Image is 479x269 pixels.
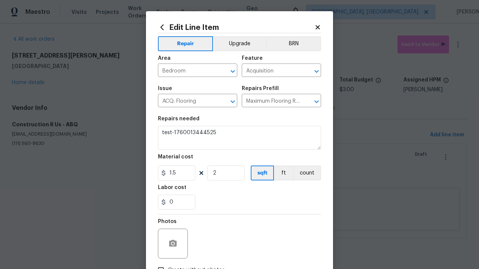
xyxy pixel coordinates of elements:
button: sqft [251,166,274,180]
h5: Repairs Prefill [242,86,279,91]
button: Open [311,66,322,77]
h5: Repairs needed [158,116,199,121]
textarea: test-1760013444525 [158,126,321,150]
h5: Material cost [158,154,193,160]
button: Open [228,66,238,77]
h5: Photos [158,219,177,224]
button: Open [311,96,322,107]
h2: Edit Line Item [158,23,314,31]
button: BRN [266,36,321,51]
button: Repair [158,36,213,51]
h5: Issue [158,86,172,91]
h5: Labor cost [158,185,186,190]
h5: Feature [242,56,263,61]
button: Open [228,96,238,107]
button: Upgrade [213,36,266,51]
button: count [293,166,321,180]
h5: Area [158,56,171,61]
button: ft [274,166,293,180]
